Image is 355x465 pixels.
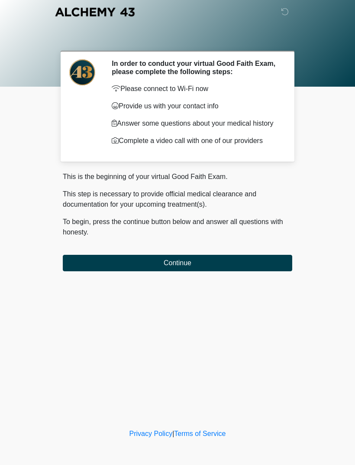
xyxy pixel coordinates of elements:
[63,217,292,237] p: To begin, press the continue button below and answer all questions with honesty.
[112,101,279,111] p: Provide us with your contact info
[54,7,136,17] img: Alchemy 43 Logo
[129,430,173,437] a: Privacy Policy
[63,172,292,182] p: This is the beginning of your virtual Good Faith Exam.
[112,136,279,146] p: Complete a video call with one of our providers
[63,255,292,271] button: Continue
[112,118,279,129] p: Answer some questions about your medical history
[174,430,226,437] a: Terms of Service
[69,59,95,85] img: Agent Avatar
[112,59,279,76] h2: In order to conduct your virtual Good Faith Exam, please complete the following steps:
[112,84,279,94] p: Please connect to Wi-Fi now
[63,189,292,210] p: This step is necessary to provide official medical clearance and documentation for your upcoming ...
[56,31,299,47] h1: ‎ ‎ ‎ ‎
[172,430,174,437] a: |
